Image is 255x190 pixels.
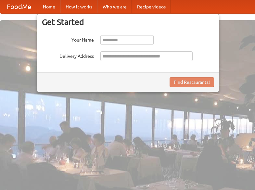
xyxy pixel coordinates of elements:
[0,0,38,13] a: FoodMe
[60,0,97,13] a: How it works
[42,51,94,59] label: Delivery Address
[42,35,94,43] label: Your Name
[97,0,132,13] a: Who we are
[132,0,171,13] a: Recipe videos
[170,77,214,87] button: Find Restaurants!
[42,17,214,27] h3: Get Started
[38,0,60,13] a: Home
